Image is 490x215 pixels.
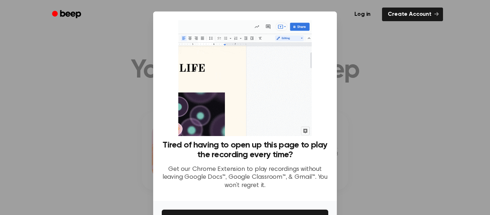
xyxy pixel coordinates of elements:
[178,20,311,136] img: Beep extension in action
[347,6,378,23] a: Log in
[382,8,443,21] a: Create Account
[162,140,328,160] h3: Tired of having to open up this page to play the recording every time?
[47,8,88,22] a: Beep
[162,165,328,190] p: Get our Chrome Extension to play recordings without leaving Google Docs™, Google Classroom™, & Gm...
